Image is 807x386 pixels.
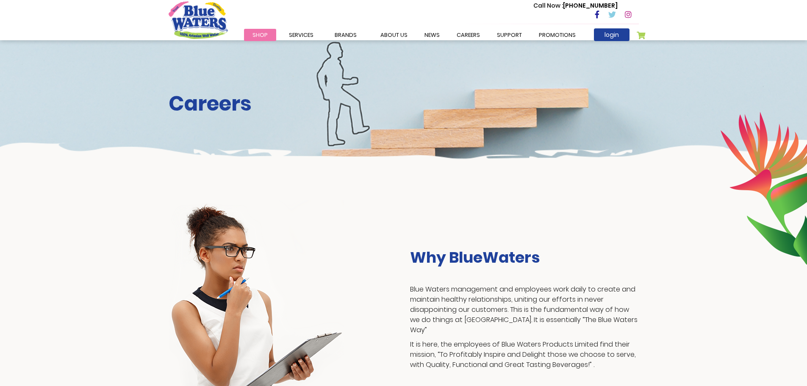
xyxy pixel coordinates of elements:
[372,29,416,41] a: about us
[533,1,563,10] span: Call Now :
[289,31,313,39] span: Services
[252,31,268,39] span: Shop
[488,29,530,41] a: support
[335,31,357,39] span: Brands
[410,284,639,335] p: Blue Waters management and employees work daily to create and maintain healthy relationships, uni...
[448,29,488,41] a: careers
[410,339,639,370] p: It is here, the employees of Blue Waters Products Limited find their mission, “To Profitably Insp...
[594,28,630,41] a: login
[530,29,584,41] a: Promotions
[720,111,807,265] img: career-intro-leaves.png
[533,1,618,10] p: [PHONE_NUMBER]
[410,248,639,267] h3: Why BlueWaters
[169,1,228,39] a: store logo
[416,29,448,41] a: News
[169,92,639,116] h2: Careers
